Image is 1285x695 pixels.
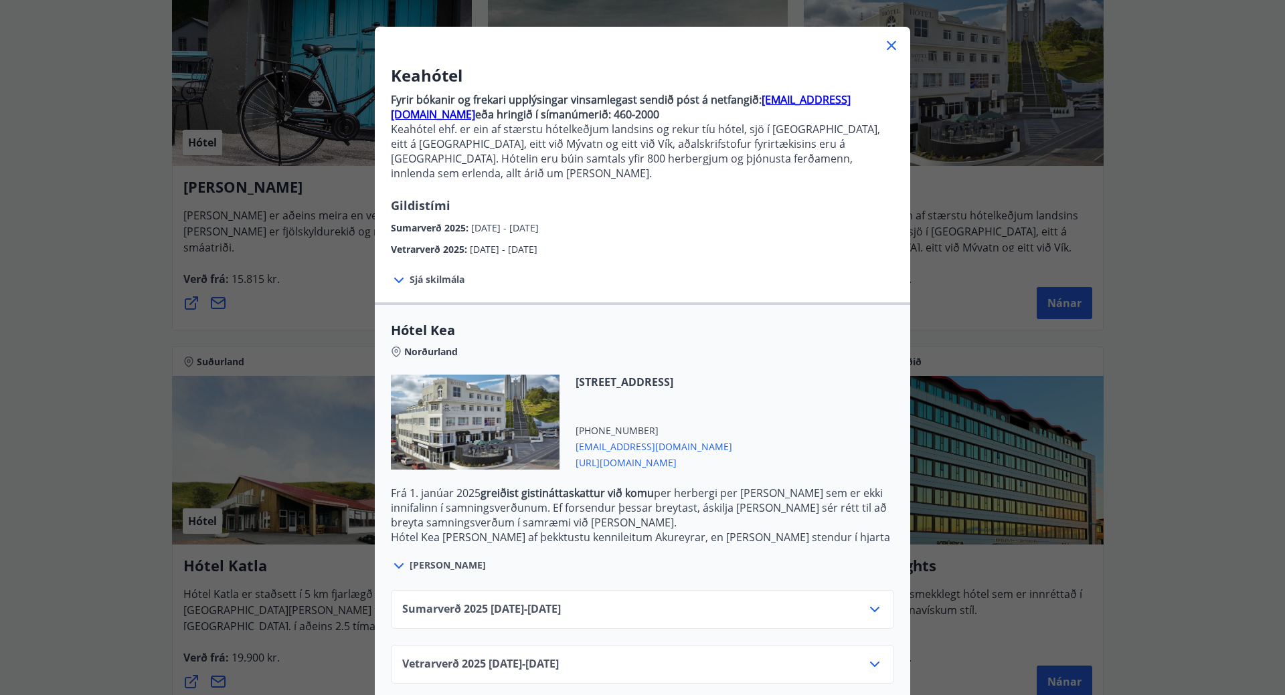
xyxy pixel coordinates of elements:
[481,486,654,500] strong: greiðist gistináttaskattur við komu
[391,321,894,340] span: Hótel Kea
[410,273,464,286] span: Sjá skilmála
[576,375,732,389] span: [STREET_ADDRESS]
[391,122,894,181] p: Keahótel ehf. er ein af stærstu hótelkeðjum landsins og rekur tíu hótel, sjö í [GEOGRAPHIC_DATA],...
[470,243,537,256] span: [DATE] - [DATE]
[391,92,762,107] strong: Fyrir bókanir og frekari upplýsingar vinsamlegast sendið póst á netfangið:
[576,454,732,470] span: [URL][DOMAIN_NAME]
[475,107,659,122] strong: eða hringið í símanúmerið: 460-2000
[576,424,732,437] span: [PHONE_NUMBER]
[391,486,894,530] p: Frá 1. janúar 2025 per herbergi per [PERSON_NAME] sem er ekki innifalinn í samningsverðunum. Ef f...
[391,64,894,87] h3: Keahótel
[391,92,851,122] a: [EMAIL_ADDRESS][DOMAIN_NAME]
[391,530,894,589] p: Hótel Kea [PERSON_NAME] af þekktustu kennileitum Akureyrar, en [PERSON_NAME] stendur í hjarta mið...
[404,345,458,359] span: Norðurland
[391,221,471,234] span: Sumarverð 2025 :
[391,243,470,256] span: Vetrarverð 2025 :
[391,197,450,213] span: Gildistími
[402,601,561,617] span: Sumarverð 2025 [DATE] - [DATE]
[410,559,486,572] span: [PERSON_NAME]
[471,221,539,234] span: [DATE] - [DATE]
[576,437,732,454] span: [EMAIL_ADDRESS][DOMAIN_NAME]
